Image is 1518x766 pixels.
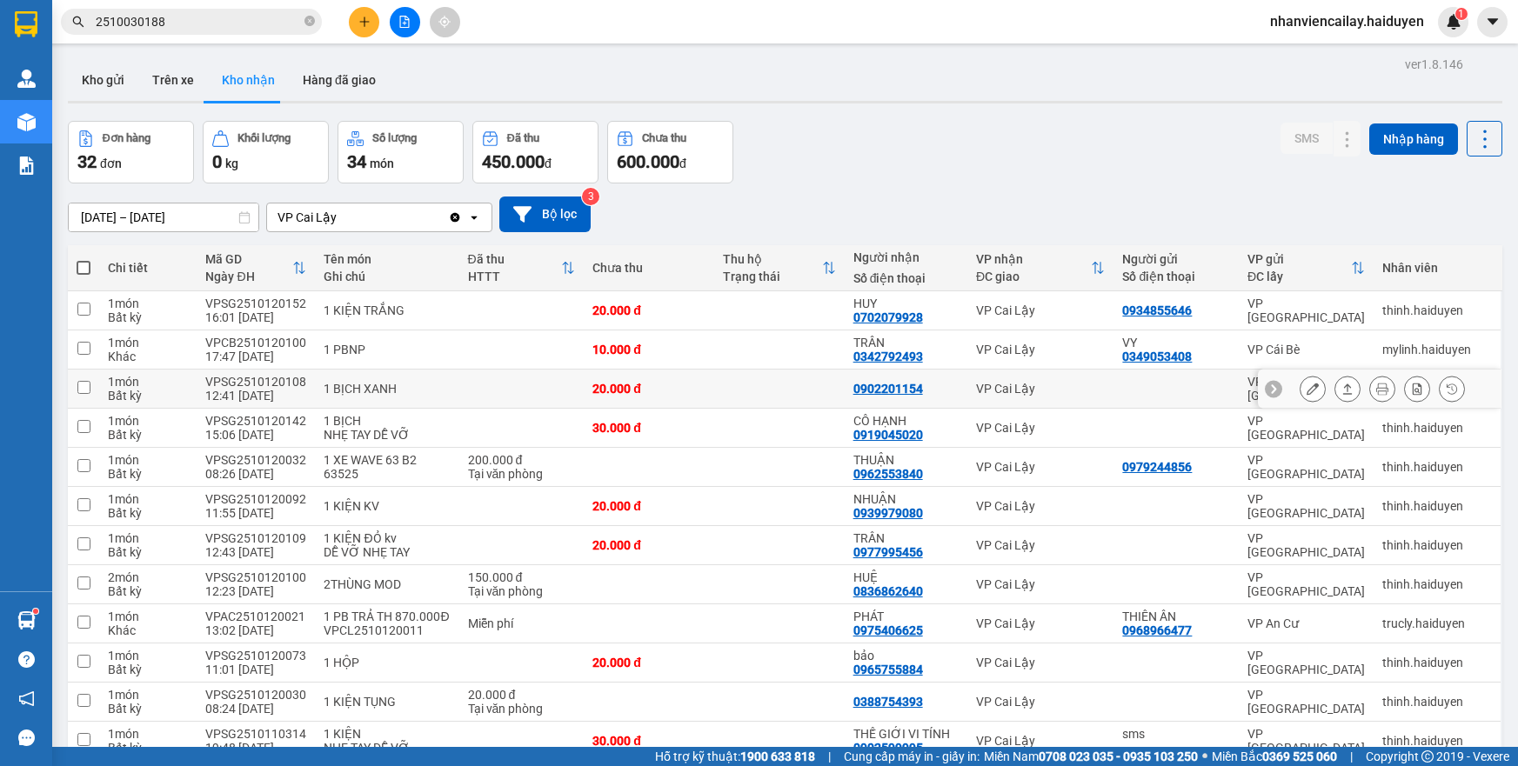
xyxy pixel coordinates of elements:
div: 1 PBNP [324,343,450,356]
div: Chưa thu [592,261,706,275]
span: kg [225,157,238,170]
div: 20.000 đ [468,688,576,702]
div: VPCB2510120100 [205,336,306,350]
div: Bất kỳ [108,584,188,598]
div: Số lượng [372,132,417,144]
div: Số điện thoại [1122,270,1230,283]
div: Số điện thoại [853,271,959,285]
div: 0968966477 [1122,623,1192,637]
span: notification [18,690,35,707]
div: 1 món [108,609,188,623]
span: file-add [398,16,411,28]
div: ĐC giao [976,270,1091,283]
div: 1 BỊCH XANH [324,382,450,396]
div: Người nhận [853,250,959,264]
div: VP Cai Lậy [278,209,337,226]
img: icon-new-feature [1446,14,1461,30]
div: HUY [853,296,959,310]
div: 1 món [108,531,188,545]
div: 1 KIỆN TỤNG [324,695,450,709]
img: logo-vxr [15,11,37,37]
div: thinh.haiduyen [1382,538,1492,552]
div: 13:02 [DATE] [205,623,306,637]
button: caret-down [1477,7,1508,37]
div: 1 món [108,336,188,350]
div: 19:48 [DATE] [205,741,306,755]
div: Khác [108,623,188,637]
img: warehouse-icon [17,113,36,131]
div: 2THÙNG MOD [324,577,450,591]
div: Bất kỳ [108,741,188,755]
span: Cung cấp máy in - giấy in: [844,747,980,766]
span: món [370,157,394,170]
div: Giao hàng [1334,376,1361,402]
img: warehouse-icon [17,70,36,88]
div: 0919045020 [853,428,923,442]
div: Tại văn phòng [468,467,576,481]
div: 0902599995 [853,741,923,755]
input: Tìm tên, số ĐT hoặc mã đơn [96,12,301,31]
span: close-circle [304,14,315,30]
div: Đã thu [507,132,539,144]
div: 17:47 [DATE] [205,350,306,363]
span: copyright [1421,750,1434,763]
strong: 1900 633 818 [740,749,815,763]
div: VPSG2510120108 [205,375,306,389]
div: VP [GEOGRAPHIC_DATA] [1247,453,1365,481]
div: Chi tiết [108,261,188,275]
div: thinh.haiduyen [1382,577,1492,591]
div: 1 món [108,375,188,389]
div: Người gửi [1122,252,1230,266]
div: THẾ GIỚI VI TÍNH [853,727,959,741]
svg: open [467,210,481,224]
div: VPSG2510120030 [205,688,306,702]
button: Số lượng34món [338,121,464,183]
div: Bất kỳ [108,389,188,403]
div: 20.000 đ [592,538,706,552]
img: solution-icon [17,157,36,175]
div: 08:24 [DATE] [205,702,306,716]
span: Miền Bắc [1212,747,1337,766]
div: 0934855646 [1122,303,1192,317]
div: 2 món [108,570,188,584]
div: VP [GEOGRAPHIC_DATA] [1247,492,1365,520]
span: message [18,729,35,746]
div: Đơn hàng [103,132,150,144]
button: Khối lượng0kg [203,121,329,183]
div: bảo [853,649,959,663]
div: sms [1122,727,1230,741]
span: 1 [1458,8,1464,20]
button: SMS [1281,123,1333,154]
div: VP [GEOGRAPHIC_DATA] [1247,375,1365,403]
div: 15:06 [DATE] [205,428,306,442]
span: plus [358,16,371,28]
div: TRÂN [853,531,959,545]
div: VP Cai Lậy [976,460,1105,474]
div: HUỆ [853,570,959,584]
div: NHUẬN [853,492,959,506]
span: 32 [77,151,97,172]
div: THUẬN [853,453,959,467]
div: trucly.haiduyen [1382,616,1492,630]
div: VP Cai Lậy [976,734,1105,748]
strong: 0708 023 035 - 0935 103 250 [1039,749,1198,763]
div: 1 KIỆN [324,727,450,741]
div: 1 món [108,649,188,663]
div: VPSG2510120092 [205,492,306,506]
button: Chưa thu600.000đ [607,121,733,183]
th: Toggle SortBy [967,245,1113,291]
div: 1 món [108,688,188,702]
div: 0962553840 [853,467,923,481]
span: đơn [100,157,122,170]
button: Hàng đã giao [289,59,390,101]
div: VPSG2510120100 [205,570,306,584]
div: thinh.haiduyen [1382,460,1492,474]
div: VP Cai Lậy [976,499,1105,513]
div: Tại văn phòng [468,584,576,598]
div: 0902201154 [853,382,923,396]
div: NHẸ TAY DỄ VỠ [324,741,450,755]
span: Hỗ trợ kỹ thuật: [655,747,815,766]
div: 11:01 [DATE] [205,663,306,676]
div: thinh.haiduyen [1382,421,1492,435]
div: 11:55 [DATE] [205,506,306,520]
